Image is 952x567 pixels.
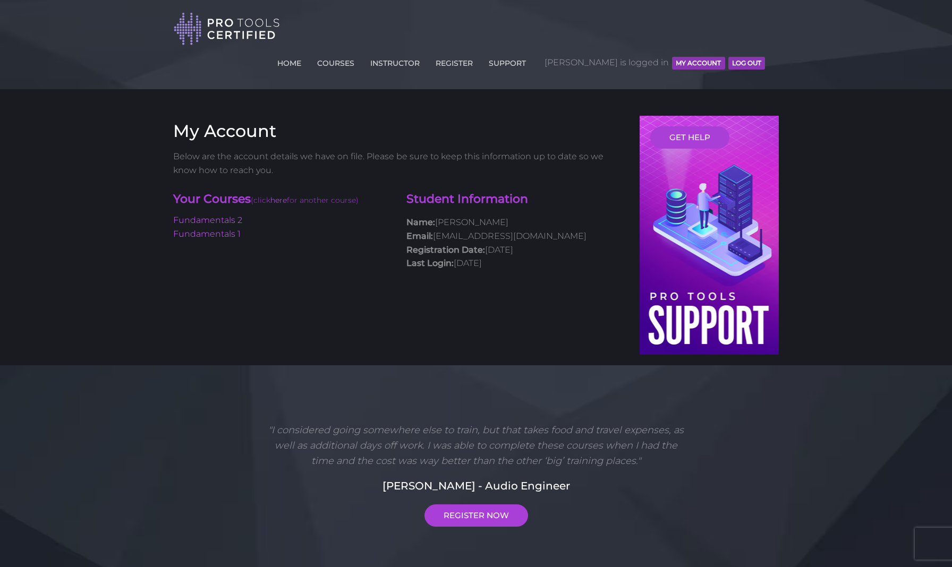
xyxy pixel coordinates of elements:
[406,231,433,241] strong: Email:
[728,57,765,70] button: Log Out
[650,126,729,149] a: GET HELP
[433,53,475,70] a: REGISTER
[173,478,779,494] h5: [PERSON_NAME] - Audio Engineer
[251,195,359,205] span: (click for another course)
[173,229,241,239] a: Fundamentals 1
[270,195,287,205] a: here
[173,191,390,209] h4: Your Courses
[406,258,454,268] strong: Last Login:
[173,215,242,225] a: Fundamentals 2
[406,191,624,208] h4: Student Information
[314,53,357,70] a: COURSES
[406,216,624,270] p: [PERSON_NAME] [EMAIL_ADDRESS][DOMAIN_NAME] [DATE] [DATE]
[672,57,725,70] button: MY ACCOUNT
[406,245,485,255] strong: Registration Date:
[275,53,304,70] a: HOME
[424,504,528,527] a: REGISTER NOW
[545,47,765,79] span: [PERSON_NAME] is logged in
[174,12,280,46] img: Pro Tools Certified Logo
[406,217,435,227] strong: Name:
[173,150,624,177] p: Below are the account details we have on file. Please be sure to keep this information up to date...
[264,423,688,468] p: "I considered going somewhere else to train, but that takes food and travel expenses, as well as ...
[486,53,529,70] a: SUPPORT
[368,53,422,70] a: INSTRUCTOR
[173,121,624,141] h3: My Account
